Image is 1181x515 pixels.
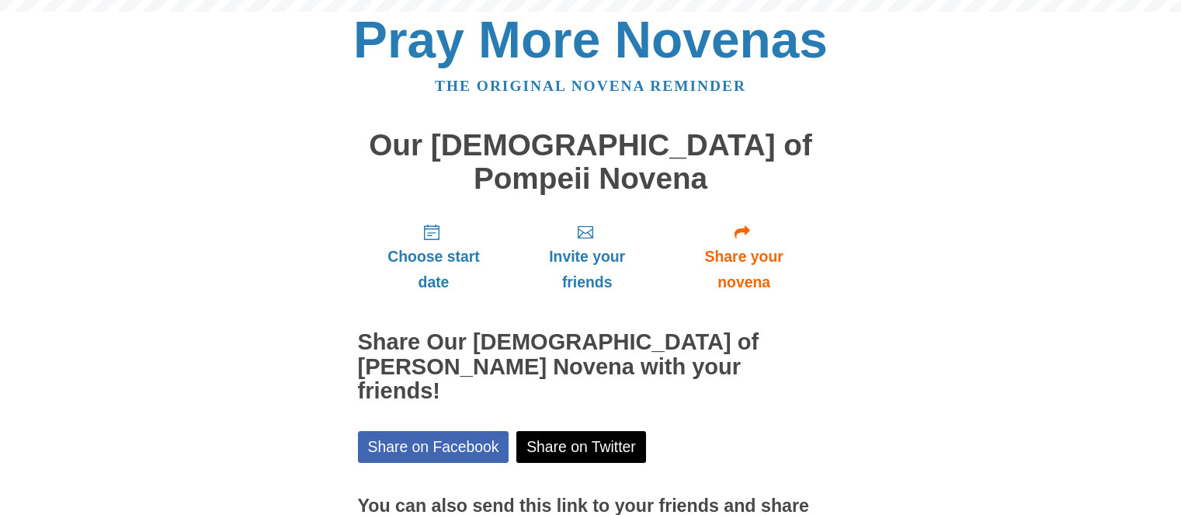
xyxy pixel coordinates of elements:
a: Share on Twitter [516,431,646,463]
span: Choose start date [373,244,495,295]
a: Choose start date [358,211,510,303]
a: Pray More Novenas [353,11,828,68]
a: Invite your friends [509,211,664,303]
span: Share your novena [680,244,808,295]
h1: Our [DEMOGRAPHIC_DATA] of Pompeii Novena [358,129,824,195]
h2: Share Our [DEMOGRAPHIC_DATA] of [PERSON_NAME] Novena with your friends! [358,330,824,405]
span: Invite your friends [525,244,648,295]
a: Share your novena [665,211,824,303]
a: The original novena reminder [435,78,746,94]
a: Share on Facebook [358,431,509,463]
